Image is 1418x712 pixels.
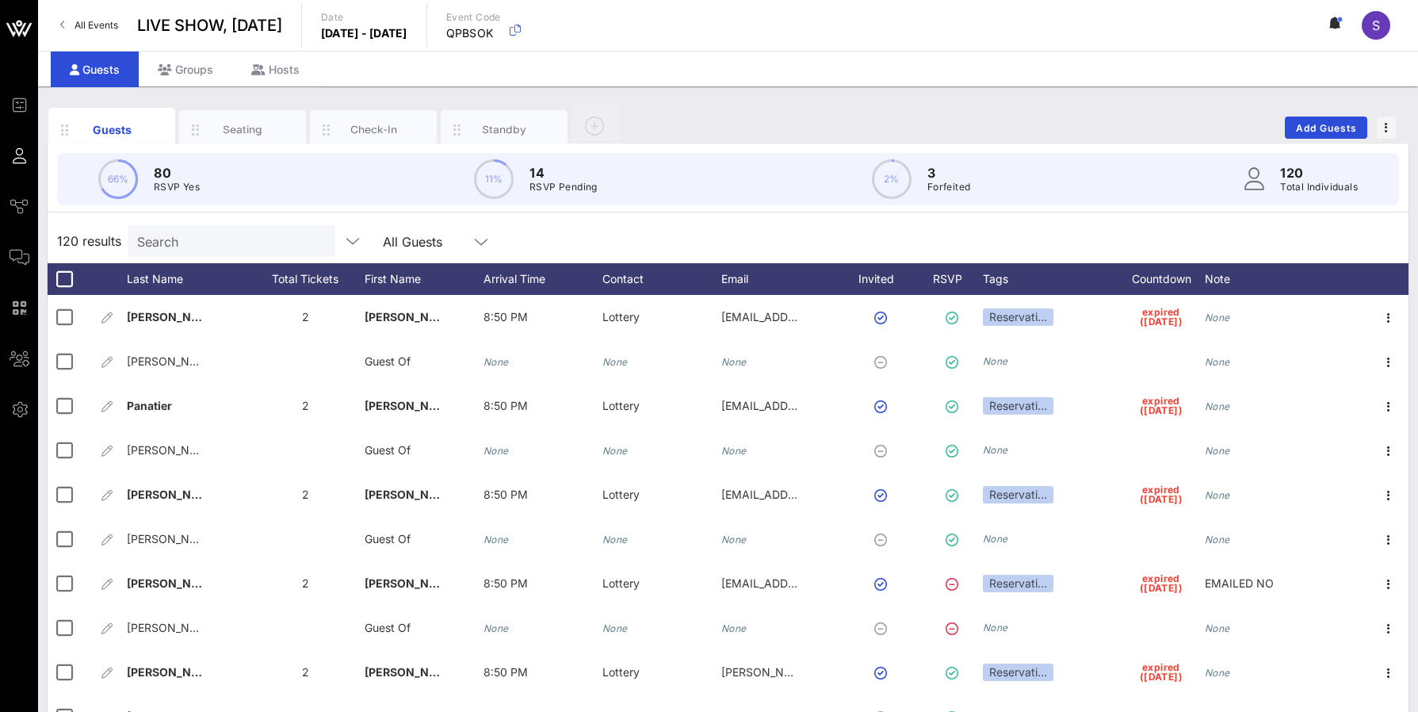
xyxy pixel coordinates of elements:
[1372,17,1380,33] span: S
[483,399,528,412] span: 8:50 PM
[1280,179,1358,195] p: Total Individuals
[127,532,218,545] span: [PERSON_NAME]
[529,163,598,182] p: 14
[721,534,747,545] i: None
[721,576,912,590] span: [EMAIL_ADDRESS][DOMAIN_NAME]
[602,399,640,412] span: Lottery
[1205,667,1230,679] i: None
[983,533,1008,545] i: None
[57,232,121,251] span: 120 results
[127,310,220,323] span: [PERSON_NAME]
[721,622,747,634] i: None
[602,665,640,679] span: Lottery
[721,356,747,368] i: None
[721,445,747,457] i: None
[246,295,365,339] div: 2
[365,665,458,679] span: [PERSON_NAME]
[1205,263,1324,295] div: Note
[483,488,528,501] span: 8:50 PM
[1140,485,1183,504] span: expired ([DATE])
[840,263,927,295] div: Invited
[483,534,509,545] i: None
[602,263,721,295] div: Contact
[154,179,200,195] p: RSVP Yes
[602,622,628,634] i: None
[983,444,1008,456] i: None
[983,397,1053,415] div: Reservati…
[983,486,1053,503] div: Reservati…
[51,13,128,38] a: All Events
[383,235,442,249] div: All Guests
[529,179,598,195] p: RSVP Pending
[1205,534,1230,545] i: None
[446,25,501,41] p: QPBSOK
[602,310,640,323] span: Lottery
[602,534,628,545] i: None
[983,355,1008,367] i: None
[1205,312,1230,323] i: None
[154,163,200,182] p: 80
[127,576,220,590] span: [PERSON_NAME]
[483,310,528,323] span: 8:50 PM
[721,399,912,412] span: [EMAIL_ADDRESS][DOMAIN_NAME]
[246,650,365,695] div: 2
[983,575,1053,592] div: Reservati…
[365,532,411,545] span: Guest Of
[365,263,483,295] div: First Name
[983,622,1008,634] i: None
[1140,574,1183,593] span: expired ([DATE])
[927,179,971,195] p: Forfeited
[602,445,628,457] i: None
[1280,163,1358,182] p: 120
[373,225,500,257] div: All Guests
[365,354,411,368] span: Guest Of
[51,52,139,87] div: Guests
[127,443,218,457] span: [PERSON_NAME]
[483,445,509,457] i: None
[1205,576,1274,590] span: EMAILED NO
[246,384,365,428] div: 2
[1118,263,1205,295] div: Countdown
[365,488,458,501] span: [PERSON_NAME]
[469,122,540,137] div: Standby
[483,263,602,295] div: Arrival Time
[365,443,411,457] span: Guest Of
[983,664,1053,681] div: Reservati…
[1140,663,1183,682] span: expired ([DATE])
[1285,117,1367,139] button: Add Guests
[208,122,278,137] div: Seating
[246,561,365,606] div: 2
[927,263,983,295] div: RSVP
[1205,489,1230,501] i: None
[246,263,365,295] div: Total Tickets
[1205,400,1230,412] i: None
[338,122,409,137] div: Check-In
[1362,11,1390,40] div: S
[483,356,509,368] i: None
[446,10,501,25] p: Event Code
[127,621,218,634] span: [PERSON_NAME]
[365,310,458,323] span: [PERSON_NAME]
[139,52,232,87] div: Groups
[365,576,458,590] span: [PERSON_NAME]
[483,665,528,679] span: 8:50 PM
[127,665,220,679] span: [PERSON_NAME]
[77,121,147,138] div: Guests
[602,488,640,501] span: Lottery
[321,25,407,41] p: [DATE] - [DATE]
[927,163,971,182] p: 3
[137,13,282,37] span: LIVE SHOW, [DATE]
[1140,308,1183,327] span: expired ([DATE])
[1205,622,1230,634] i: None
[721,263,840,295] div: Email
[721,665,1003,679] span: [PERSON_NAME][EMAIL_ADDRESS][DOMAIN_NAME]
[721,488,912,501] span: [EMAIL_ADDRESS][DOMAIN_NAME]
[365,621,411,634] span: Guest Of
[127,354,218,368] span: [PERSON_NAME]
[602,356,628,368] i: None
[721,310,912,323] span: [EMAIL_ADDRESS][DOMAIN_NAME]
[1140,396,1183,415] span: expired ([DATE])
[75,19,118,31] span: All Events
[1205,356,1230,368] i: None
[1295,122,1358,134] span: Add Guests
